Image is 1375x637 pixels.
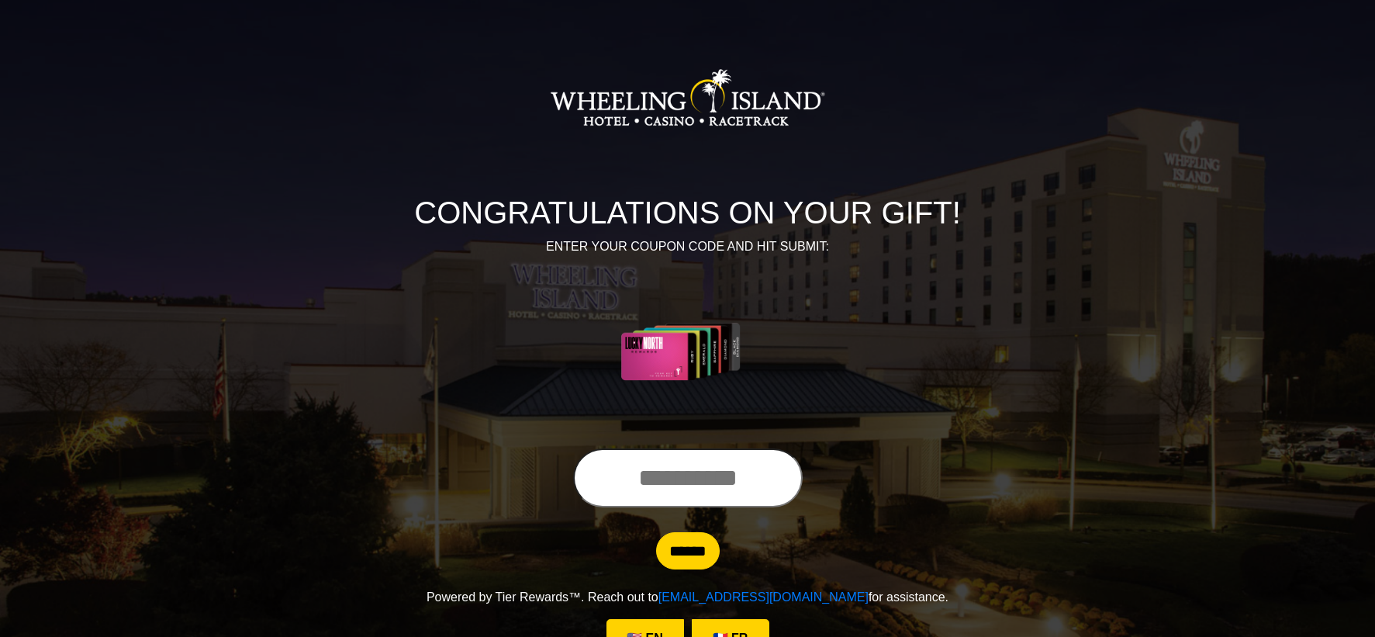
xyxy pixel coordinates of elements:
span: Powered by Tier Rewards™. Reach out to for assistance. [427,590,948,604]
p: ENTER YOUR COUPON CODE AND HIT SUBMIT: [257,237,1118,256]
img: Center Image [584,275,791,430]
img: Logo [550,20,826,175]
h1: CONGRATULATIONS ON YOUR GIFT! [257,194,1118,231]
a: [EMAIL_ADDRESS][DOMAIN_NAME] [658,590,869,604]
